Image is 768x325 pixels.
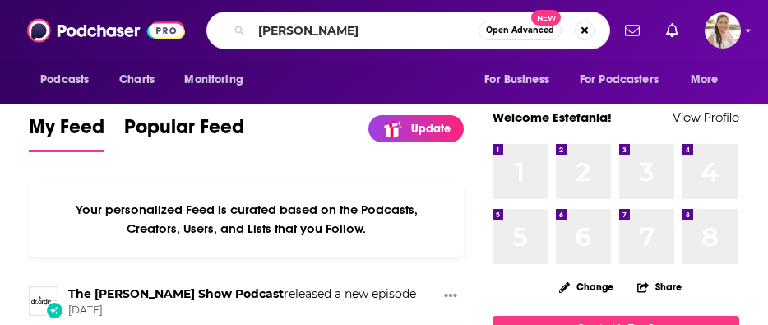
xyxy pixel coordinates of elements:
[119,68,155,91] span: Charts
[437,286,464,307] button: Show More Button
[705,12,741,49] button: Show profile menu
[569,64,682,95] button: open menu
[29,286,58,316] img: The Dr. Ardis Show Podcast
[29,114,104,149] span: My Feed
[531,10,561,26] span: New
[679,64,739,95] button: open menu
[124,114,244,152] a: Popular Feed
[580,68,659,91] span: For Podcasters
[27,15,185,46] img: Podchaser - Follow, Share and Rate Podcasts
[473,64,570,95] button: open menu
[29,64,110,95] button: open menu
[493,109,612,125] a: Welcome Estefania!
[618,16,646,44] a: Show notifications dropdown
[184,68,243,91] span: Monitoring
[549,276,623,297] button: Change
[173,64,264,95] button: open menu
[636,271,682,303] button: Share
[29,182,464,257] div: Your personalized Feed is curated based on the Podcasts, Creators, Users, and Lists that you Follow.
[486,26,554,35] span: Open Advanced
[673,109,739,125] a: View Profile
[109,64,164,95] a: Charts
[705,12,741,49] img: User Profile
[40,68,89,91] span: Podcasts
[659,16,685,44] a: Show notifications dropdown
[124,114,244,149] span: Popular Feed
[68,286,284,301] a: The Dr. Ardis Show Podcast
[68,286,416,302] h3: released a new episode
[411,122,451,136] p: Update
[68,304,416,318] span: [DATE]
[705,12,741,49] span: Logged in as acquavie
[484,68,549,91] span: For Business
[368,115,464,142] a: Update
[691,68,719,91] span: More
[45,301,63,319] div: New Episode
[479,21,562,40] button: Open AdvancedNew
[206,12,610,49] div: Search podcasts, credits, & more...
[29,114,104,152] a: My Feed
[252,17,479,44] input: Search podcasts, credits, & more...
